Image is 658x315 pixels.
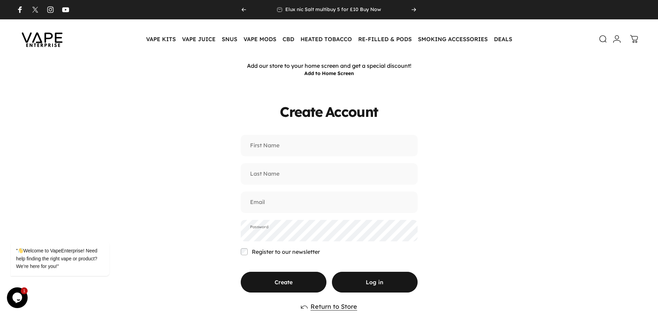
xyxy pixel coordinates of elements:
[332,272,418,293] a: Log in
[279,32,297,46] summary: CBD
[491,32,515,46] a: DEALS
[415,32,491,46] summary: SMOKING ACCESSORIES
[280,105,322,119] animate-element: Create
[241,248,418,255] label: Register to our newsletter
[240,32,279,46] summary: VAPE MODS
[2,62,656,70] p: Add our store to your home screen and get a special discount!
[179,32,219,46] summary: VAPE JUICE
[301,304,357,311] a: Return to Store
[11,23,73,55] img: Vape Enterprise
[311,304,357,311] span: Return to Store
[241,272,326,293] button: Create
[143,32,179,46] summary: VAPE KITS
[143,32,515,46] nav: Primary
[297,32,355,46] summary: HEATED TOBACCO
[7,179,131,284] iframe: chat widget
[627,31,642,47] a: 0 items
[304,70,354,76] button: Add to Home Screen
[241,248,248,255] input: Register to our newsletter
[285,7,381,13] p: Elux nic Salt multibuy 5 for £10 Buy Now
[219,32,240,46] summary: SNUS
[325,105,378,119] animate-element: Account
[7,287,29,308] iframe: chat widget
[355,32,415,46] summary: RE-FILLED & PODS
